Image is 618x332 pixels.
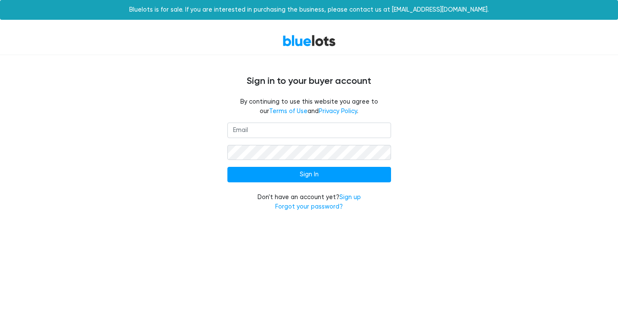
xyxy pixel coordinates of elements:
[227,123,391,138] input: Email
[51,76,568,87] h4: Sign in to your buyer account
[275,203,343,210] a: Forgot your password?
[269,108,307,115] a: Terms of Use
[227,193,391,211] div: Don't have an account yet?
[283,34,336,47] a: BlueLots
[339,194,361,201] a: Sign up
[319,108,357,115] a: Privacy Policy
[227,97,391,116] fieldset: By continuing to use this website you agree to our and .
[227,167,391,182] input: Sign In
